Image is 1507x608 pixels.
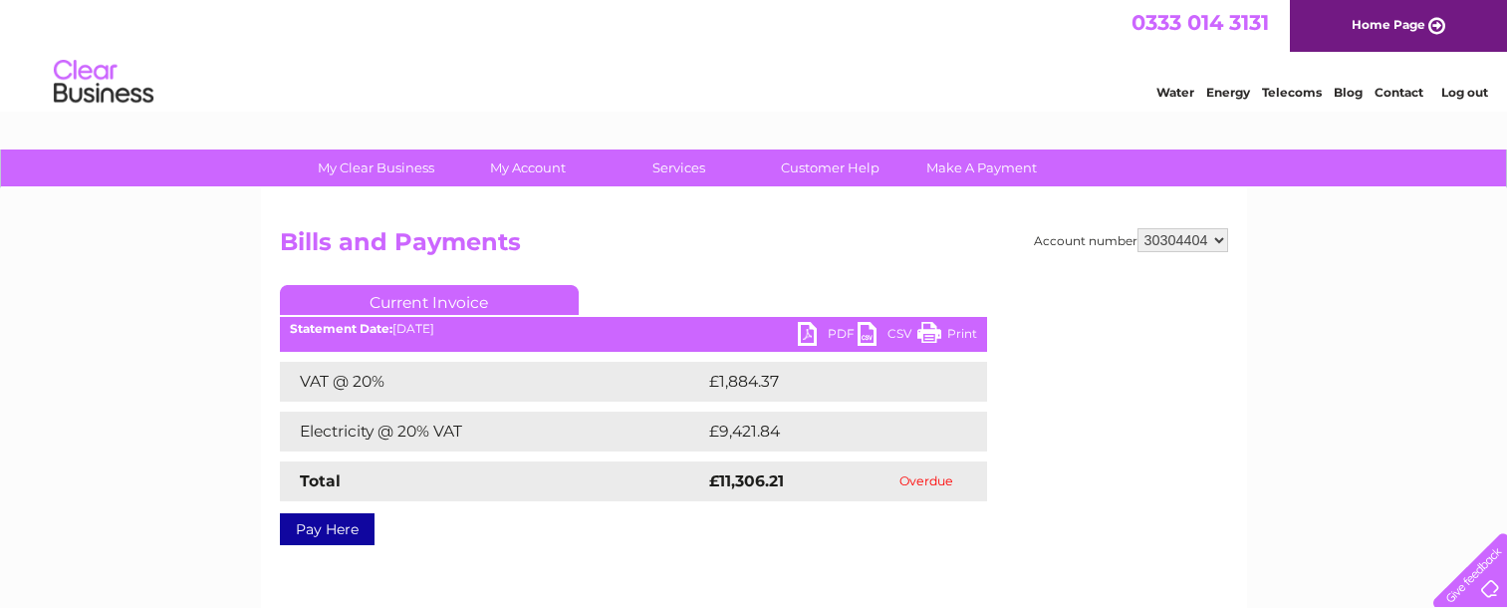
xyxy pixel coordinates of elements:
[1131,10,1269,35] a: 0333 014 3131
[300,471,341,490] strong: Total
[748,150,912,186] a: Customer Help
[704,412,956,452] td: £9,421.84
[280,228,1228,266] h2: Bills and Payments
[1262,85,1322,100] a: Telecoms
[284,11,1225,97] div: Clear Business is a trading name of Verastar Limited (registered in [GEOGRAPHIC_DATA] No. 3667643...
[866,461,987,501] td: Overdue
[1156,85,1194,100] a: Water
[280,412,704,452] td: Electricity @ 20% VAT
[53,52,154,113] img: logo.png
[597,150,761,186] a: Services
[899,150,1064,186] a: Make A Payment
[1206,85,1250,100] a: Energy
[1034,228,1228,252] div: Account number
[1334,85,1363,100] a: Blog
[709,471,784,490] strong: £11,306.21
[280,362,704,402] td: VAT @ 20%
[704,362,955,402] td: £1,884.37
[280,285,579,315] a: Current Invoice
[294,150,458,186] a: My Clear Business
[858,322,917,351] a: CSV
[280,513,375,545] a: Pay Here
[290,321,392,336] b: Statement Date:
[280,322,987,336] div: [DATE]
[1375,85,1423,100] a: Contact
[798,322,858,351] a: PDF
[1441,85,1488,100] a: Log out
[917,322,977,351] a: Print
[445,150,610,186] a: My Account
